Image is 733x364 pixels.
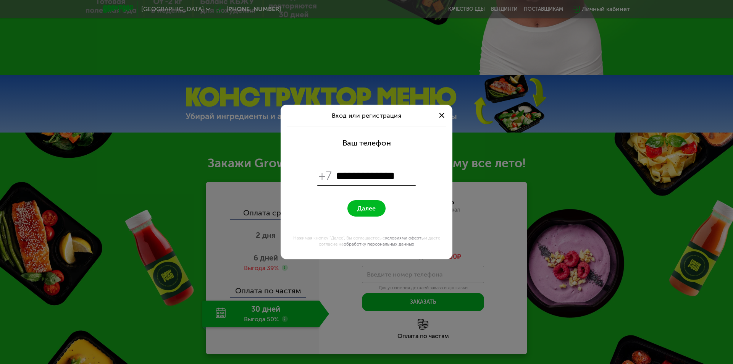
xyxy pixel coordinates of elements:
div: Нажимая кнопку "Далее", Вы соглашаетесь с и даете согласие на [285,235,448,247]
a: условиями оферты [385,235,425,241]
span: Далее [357,205,376,212]
div: Ваш телефон [342,138,391,147]
a: обработку персональных данных [344,241,414,247]
span: +7 [319,169,333,183]
button: Далее [347,200,386,217]
span: Вход или регистрация [332,112,401,119]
